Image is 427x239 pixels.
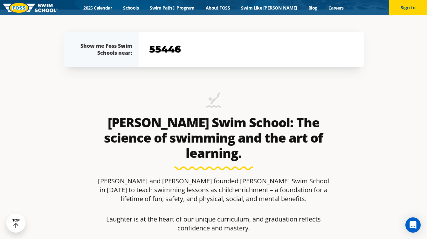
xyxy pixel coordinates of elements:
a: Careers [323,5,349,11]
a: Blog [303,5,323,11]
a: 2025 Calendar [78,5,118,11]
a: About FOSS [200,5,236,11]
img: FOSS Swim School Logo [3,3,58,13]
a: Schools [118,5,144,11]
p: [PERSON_NAME] and [PERSON_NAME] founded [PERSON_NAME] Swim School in [DATE] to teach swimming les... [95,177,332,203]
input: YOUR ZIP CODE [148,40,355,59]
a: Swim Path® Program [144,5,200,11]
a: Swim Like [PERSON_NAME] [236,5,303,11]
p: Laughter is at the heart of our unique curriculum, and graduation reflects confidence and mastery. [95,215,332,233]
img: icon-swimming-diving-2.png [206,92,221,112]
h2: [PERSON_NAME] Swim School: The science of swimming and the art of learning. [95,115,332,161]
div: Show me Foss Swim Schools near: [76,42,132,56]
div: Open Intercom Messenger [405,217,421,233]
div: TOP [12,218,20,228]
